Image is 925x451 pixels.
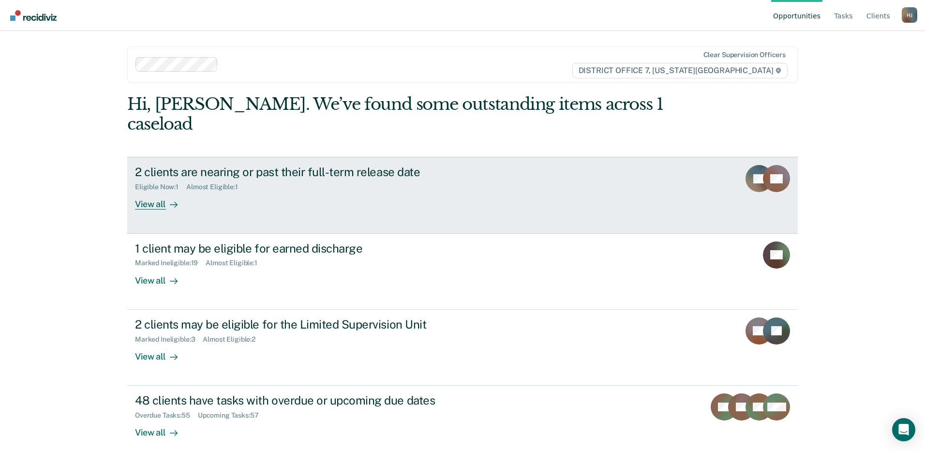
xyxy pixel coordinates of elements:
[135,165,475,179] div: 2 clients are nearing or past their full-term release date
[703,51,786,59] div: Clear supervision officers
[135,317,475,331] div: 2 clients may be eligible for the Limited Supervision Unit
[572,63,788,78] span: DISTRICT OFFICE 7, [US_STATE][GEOGRAPHIC_DATA]
[135,343,189,362] div: View all
[203,335,263,344] div: Almost Eligible : 2
[135,259,206,267] div: Marked Ineligible : 19
[127,157,798,233] a: 2 clients are nearing or past their full-term release dateEligible Now:1Almost Eligible:1View all
[127,234,798,310] a: 1 client may be eligible for earned dischargeMarked Ineligible:19Almost Eligible:1View all
[135,335,203,344] div: Marked Ineligible : 3
[135,267,189,286] div: View all
[206,259,265,267] div: Almost Eligible : 1
[135,420,189,438] div: View all
[135,241,475,256] div: 1 client may be eligible for earned discharge
[135,191,189,210] div: View all
[186,183,246,191] div: Almost Eligible : 1
[902,7,917,23] div: H J
[127,310,798,386] a: 2 clients may be eligible for the Limited Supervision UnitMarked Ineligible:3Almost Eligible:2Vie...
[135,411,198,420] div: Overdue Tasks : 55
[135,183,186,191] div: Eligible Now : 1
[902,7,917,23] button: Profile dropdown button
[892,418,915,441] div: Open Intercom Messenger
[127,94,664,134] div: Hi, [PERSON_NAME]. We’ve found some outstanding items across 1 caseload
[135,393,475,407] div: 48 clients have tasks with overdue or upcoming due dates
[10,10,57,21] img: Recidiviz
[198,411,267,420] div: Upcoming Tasks : 57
